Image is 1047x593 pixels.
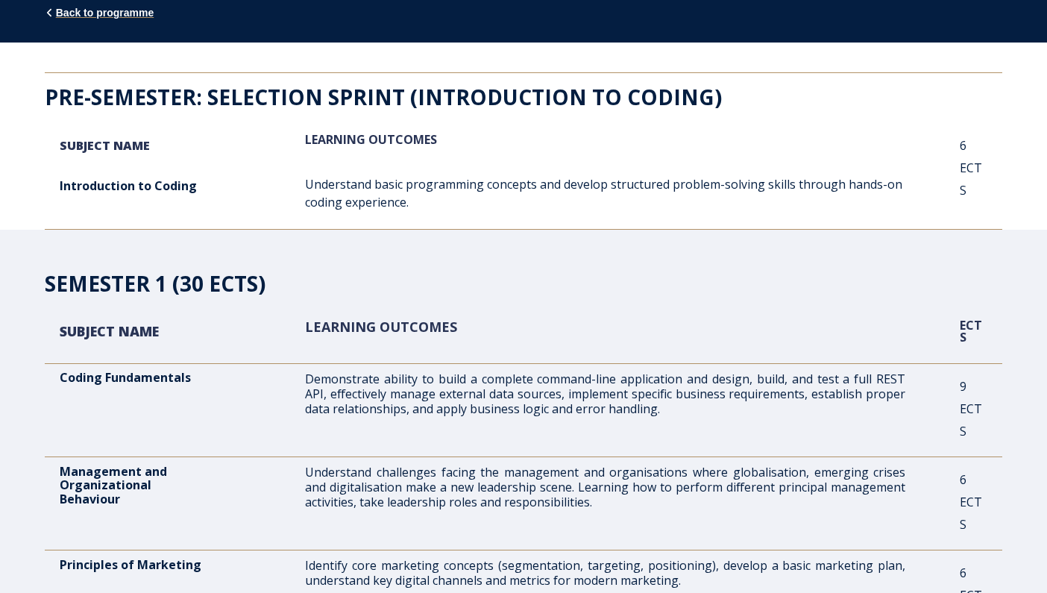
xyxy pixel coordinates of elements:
[60,556,201,573] span: Principles of Marketing
[60,369,191,386] span: Coding Fundamentals
[60,322,159,340] strong: SUBJECT NAME
[56,7,154,19] a: Back to programme
[960,317,982,345] span: ECTS
[960,471,982,533] span: 6 ECTS
[305,557,905,589] span: Identify core marketing concepts (segmentation, targeting, positioning), develop a basic marketin...
[305,131,437,148] span: LEARNING OUTCOMES
[960,137,982,198] span: 6 ECTS
[45,81,1002,113] h2: PRE-SEMESTER: SELECTION SPRINT (INTRODUCTION TO CODING)
[45,268,1002,299] h2: SEMESTER 1 (30 ECTS)
[305,371,905,416] p: Demonstrate ability to build a complete command-line application and design, build, and test a fu...
[305,465,905,509] p: Understand challenges facing the management and organisations where globalisation, emerging crise...
[305,318,457,336] span: LEARNING OUTCOMES
[305,175,905,211] p: Understand basic programming concepts and develop structured problem-solving skills through hands...
[60,178,197,194] span: Introduction to Coding
[60,465,251,506] p: Management and Organizational Behaviour
[60,137,150,154] strong: SUBJECT NAME
[960,378,982,439] span: 9 ECTS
